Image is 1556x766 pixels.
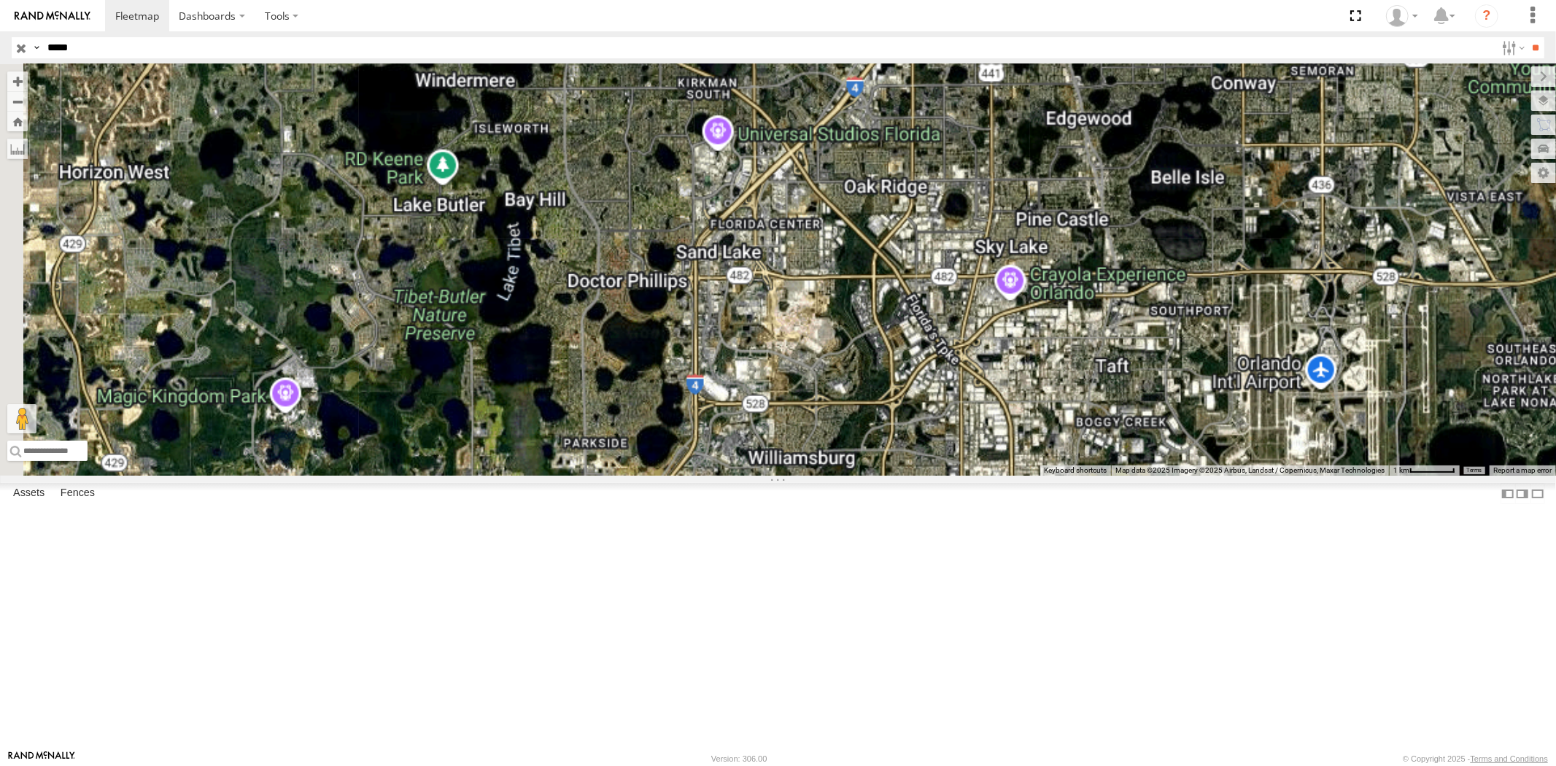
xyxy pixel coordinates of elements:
span: 1 km [1393,466,1409,474]
button: Drag Pegman onto the map to open Street View [7,404,36,433]
label: Fences [53,484,102,504]
label: Dock Summary Table to the Right [1515,483,1530,504]
button: Keyboard shortcuts [1044,465,1107,476]
label: Assets [6,484,52,504]
label: Dock Summary Table to the Left [1501,483,1515,504]
button: Zoom in [7,71,28,91]
img: rand-logo.svg [15,11,90,21]
a: Terms and Conditions [1471,754,1548,763]
a: Terms (opens in new tab) [1467,468,1482,473]
div: © Copyright 2025 - [1403,754,1548,763]
div: Version: 306.00 [711,754,767,763]
label: Hide Summary Table [1530,483,1545,504]
span: Map data ©2025 Imagery ©2025 Airbus, Landsat / Copernicus, Maxar Technologies [1115,466,1385,474]
button: Zoom Home [7,112,28,131]
label: Search Query [31,37,42,58]
a: Visit our Website [8,751,75,766]
button: Zoom out [7,91,28,112]
div: Sardor Khadjimedov [1381,5,1423,27]
label: Measure [7,139,28,159]
label: Map Settings [1531,163,1556,183]
i: ? [1475,4,1498,28]
button: Map Scale: 1 km per 59 pixels [1389,465,1460,476]
a: Report a map error [1493,466,1552,474]
label: Search Filter Options [1496,37,1528,58]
